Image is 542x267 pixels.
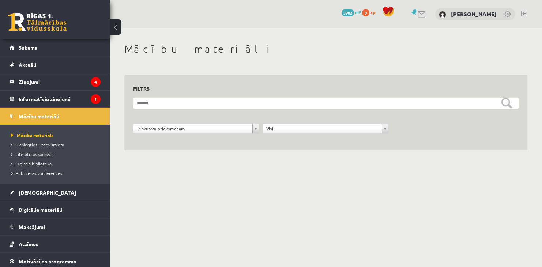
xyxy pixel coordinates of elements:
[19,73,101,90] legend: Ziņojumi
[91,94,101,104] i: 1
[11,142,64,148] span: Pieslēgties Uzdevumiem
[362,9,369,16] span: 0
[136,124,249,133] span: Jebkuram priekšmetam
[263,124,389,133] a: Visi
[10,201,101,218] a: Digitālie materiāli
[10,73,101,90] a: Ziņojumi4
[362,9,379,15] a: 0 xp
[8,13,67,31] a: Rīgas 1. Tālmācības vidusskola
[10,108,101,125] a: Mācību materiāli
[124,43,527,55] h1: Mācību materiāli
[19,61,36,68] span: Aktuāli
[355,9,361,15] span: mP
[10,56,101,73] a: Aktuāli
[19,44,37,51] span: Sākums
[11,160,102,167] a: Digitālā bibliotēka
[19,189,76,196] span: [DEMOGRAPHIC_DATA]
[10,39,101,56] a: Sākums
[133,124,259,133] a: Jebkuram priekšmetam
[19,258,76,264] span: Motivācijas programma
[11,170,102,176] a: Publicētas konferences
[133,84,510,94] h3: Filtrs
[370,9,375,15] span: xp
[11,132,53,138] span: Mācību materiāli
[11,132,102,138] a: Mācību materiāli
[342,9,361,15] a: 3902 mP
[439,11,446,18] img: Viktorija Zaiceva
[19,113,59,119] span: Mācību materiāli
[11,161,52,167] span: Digitālā bibliotēka
[19,91,101,107] legend: Informatīvie ziņojumi
[342,9,354,16] span: 3902
[11,151,53,157] span: Literatūras saraksts
[11,151,102,157] a: Literatūras saraksts
[10,91,101,107] a: Informatīvie ziņojumi1
[11,170,62,176] span: Publicētas konferences
[10,218,101,235] a: Maksājumi
[10,184,101,201] a: [DEMOGRAPHIC_DATA]
[19,218,101,235] legend: Maksājumi
[19,206,62,213] span: Digitālie materiāli
[19,241,38,247] span: Atzīmes
[10,236,101,252] a: Atzīmes
[451,10,497,18] a: [PERSON_NAME]
[266,124,379,133] span: Visi
[91,77,101,87] i: 4
[11,141,102,148] a: Pieslēgties Uzdevumiem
